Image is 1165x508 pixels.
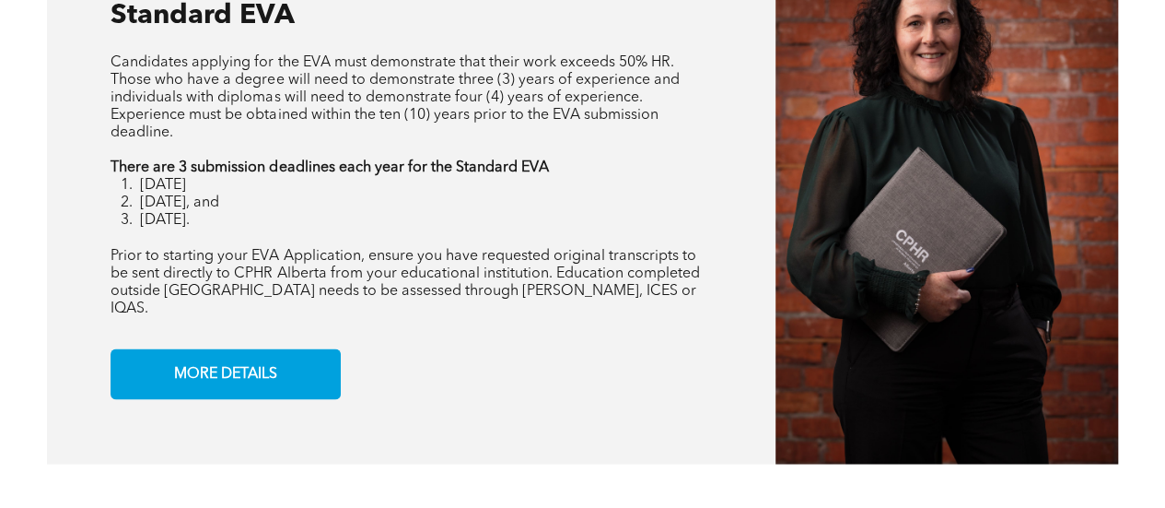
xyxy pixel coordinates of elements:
span: [DATE] [140,178,186,193]
span: Standard EVA [111,2,294,30]
strong: There are 3 submission deadlines each year for the Standard EVA [111,160,548,175]
span: Candidates applying for the EVA must demonstrate that their work exceeds 50% HR. Those who have a... [111,55,679,140]
span: MORE DETAILS [168,356,284,392]
a: MORE DETAILS [111,349,341,399]
span: Prior to starting your EVA Application, ensure you have requested original transcripts to be sent... [111,248,699,315]
span: [DATE]. [140,213,190,228]
span: [DATE], and [140,195,219,210]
